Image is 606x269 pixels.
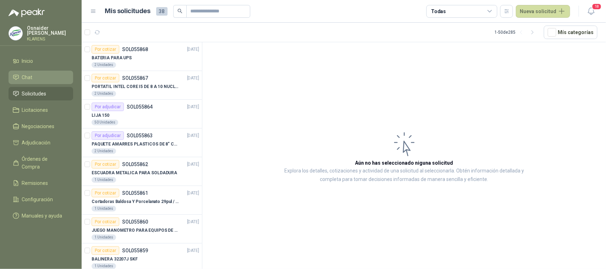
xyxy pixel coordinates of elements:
[122,191,148,196] p: SOL055861
[156,7,168,16] span: 38
[22,179,48,187] span: Remisiones
[92,235,116,240] div: 1 Unidades
[92,103,124,111] div: Por adjudicar
[9,71,73,84] a: Chat
[122,47,148,52] p: SOL055868
[273,167,535,184] p: Explora los detalles, cotizaciones y actividad de una solicitud al seleccionarla. Obtén informaci...
[92,246,119,255] div: Por cotizar
[122,219,148,224] p: SOL055860
[92,112,109,119] p: LIJA 150
[9,193,73,206] a: Configuración
[92,256,138,263] p: BALINERA 32207J SKF
[9,176,73,190] a: Remisiones
[92,141,180,148] p: PAQUETE AMARRES PLASTICOS DE 8" COLOR NEGRO
[187,219,199,225] p: [DATE]
[92,160,119,169] div: Por cotizar
[9,54,73,68] a: Inicio
[92,148,116,154] div: 2 Unidades
[127,104,153,109] p: SOL055864
[22,196,53,203] span: Configuración
[22,73,33,81] span: Chat
[22,57,33,65] span: Inicio
[92,45,119,54] div: Por cotizar
[122,76,148,81] p: SOL055867
[544,26,597,39] button: Mís categorías
[82,128,202,157] a: Por adjudicarSOL055863[DATE] PAQUETE AMARRES PLASTICOS DE 8" COLOR NEGRO2 Unidades
[92,62,116,68] div: 2 Unidades
[92,218,119,226] div: Por cotizar
[178,9,182,13] span: search
[187,190,199,197] p: [DATE]
[9,209,73,223] a: Manuales y ayuda
[92,198,180,205] p: Cortadoras Baldosa Y Porcelanato 29pul / 74cm - Truper 15827
[82,100,202,128] a: Por adjudicarSOL055864[DATE] LIJA 15050 Unidades
[22,139,51,147] span: Adjudicación
[9,87,73,100] a: Solicitudes
[92,227,180,234] p: JUEGO MANOMETRO PARA EQUIPOS DE ARGON Y OXICORTE [PERSON_NAME]
[9,120,73,133] a: Negociaciones
[187,75,199,82] p: [DATE]
[27,26,73,35] p: Osnaider [PERSON_NAME]
[127,133,153,138] p: SOL055863
[82,42,202,71] a: Por cotizarSOL055868[DATE] BATERIA PARA UPS2 Unidades
[187,132,199,139] p: [DATE]
[122,248,148,253] p: SOL055859
[92,131,124,140] div: Por adjudicar
[516,5,570,18] button: Nueva solicitud
[431,7,446,15] div: Todas
[92,263,116,269] div: 1 Unidades
[82,157,202,186] a: Por cotizarSOL055862[DATE] ESCUADRA METALICA PARA SOLDADURA1 Unidades
[92,55,132,61] p: BATERIA PARA UPS
[92,120,118,125] div: 50 Unidades
[82,71,202,100] a: Por cotizarSOL055867[DATE] PORTATIL INTEL CORE I5 DE 8 A 10 NUCLEOS2 Unidades
[92,91,116,97] div: 2 Unidades
[92,177,116,183] div: 1 Unidades
[187,104,199,110] p: [DATE]
[585,5,597,18] button: 18
[92,74,119,82] div: Por cotizar
[9,9,45,17] img: Logo peakr
[22,155,66,171] span: Órdenes de Compra
[187,46,199,53] p: [DATE]
[92,83,180,90] p: PORTATIL INTEL CORE I5 DE 8 A 10 NUCLEOS
[22,122,55,130] span: Negociaciones
[22,90,47,98] span: Solicitudes
[9,152,73,174] a: Órdenes de Compra
[9,103,73,117] a: Licitaciones
[92,206,116,212] div: 1 Unidades
[187,247,199,254] p: [DATE]
[22,212,62,220] span: Manuales y ayuda
[22,106,48,114] span: Licitaciones
[187,161,199,168] p: [DATE]
[92,170,177,176] p: ESCUADRA METALICA PARA SOLDADURA
[27,37,73,41] p: KLARENS
[9,27,22,40] img: Company Logo
[82,215,202,243] a: Por cotizarSOL055860[DATE] JUEGO MANOMETRO PARA EQUIPOS DE ARGON Y OXICORTE [PERSON_NAME]1 Unidades
[82,186,202,215] a: Por cotizarSOL055861[DATE] Cortadoras Baldosa Y Porcelanato 29pul / 74cm - Truper 158271 Unidades
[122,162,148,167] p: SOL055862
[355,159,453,167] h3: Aún no has seleccionado niguna solicitud
[92,189,119,197] div: Por cotizar
[9,136,73,149] a: Adjudicación
[592,3,602,10] span: 18
[495,27,538,38] div: 1 - 50 de 285
[105,6,151,16] h1: Mis solicitudes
